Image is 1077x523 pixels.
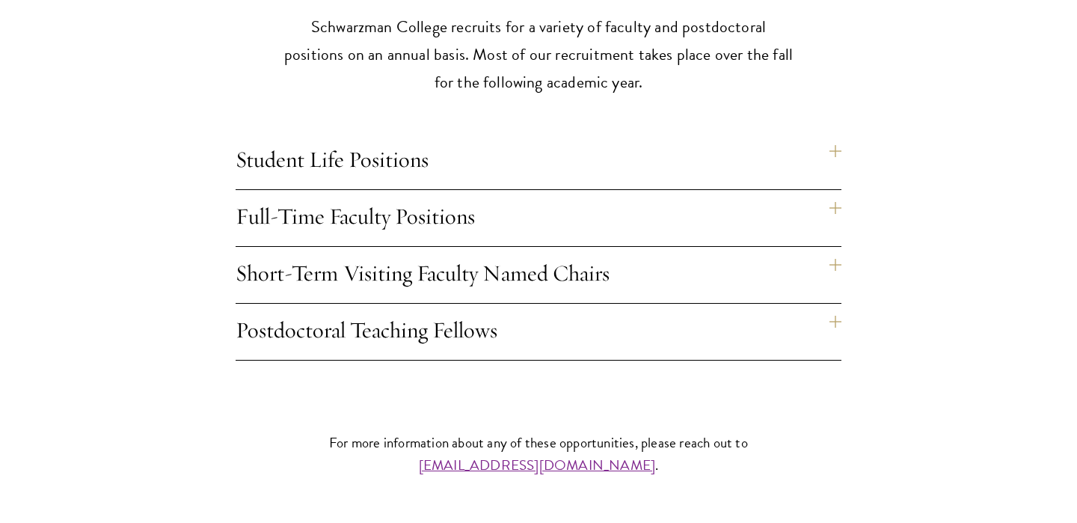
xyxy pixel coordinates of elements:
p: Schwarzman College recruits for a variety of faculty and postdoctoral positions on an annual basi... [280,13,797,96]
h4: Postdoctoral Teaching Fellows [236,304,841,360]
h4: Short-Term Visiting Faculty Named Chairs [236,247,841,303]
p: For more information about any of these opportunities, please reach out to . [135,432,942,475]
h4: Full-Time Faculty Positions [236,190,841,246]
h4: Student Life Positions [236,133,841,189]
a: [EMAIL_ADDRESS][DOMAIN_NAME] [419,454,656,476]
